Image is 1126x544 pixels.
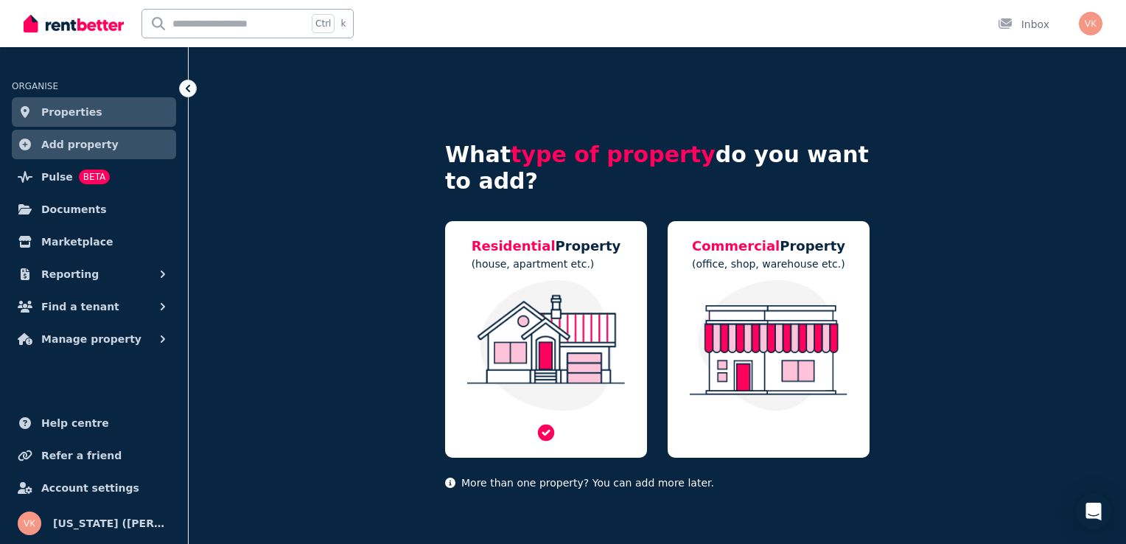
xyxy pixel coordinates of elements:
[18,512,41,535] img: Virginia (Naomi) Kapisa
[12,81,58,91] span: ORGANISE
[41,479,139,497] span: Account settings
[1076,494,1111,529] div: Open Intercom Messenger
[41,447,122,464] span: Refer a friend
[445,142,870,195] h4: What do you want to add?
[12,259,176,289] button: Reporting
[472,238,556,254] span: Residential
[12,227,176,257] a: Marketplace
[12,162,176,192] a: PulseBETA
[12,473,176,503] a: Account settings
[79,170,110,184] span: BETA
[998,17,1049,32] div: Inbox
[12,97,176,127] a: Properties
[312,14,335,33] span: Ctrl
[12,130,176,159] a: Add property
[340,18,346,29] span: k
[692,238,780,254] span: Commercial
[692,236,845,257] h5: Property
[460,280,632,411] img: Residential Property
[41,265,99,283] span: Reporting
[41,103,102,121] span: Properties
[472,257,621,271] p: (house, apartment etc.)
[41,200,107,218] span: Documents
[12,408,176,438] a: Help centre
[41,168,73,186] span: Pulse
[682,280,855,411] img: Commercial Property
[472,236,621,257] h5: Property
[445,475,870,490] p: More than one property? You can add more later.
[41,233,113,251] span: Marketplace
[12,324,176,354] button: Manage property
[692,257,845,271] p: (office, shop, warehouse etc.)
[24,13,124,35] img: RentBetter
[12,292,176,321] button: Find a tenant
[12,195,176,224] a: Documents
[41,330,141,348] span: Manage property
[53,515,170,532] span: [US_STATE] ([PERSON_NAME]
[41,298,119,315] span: Find a tenant
[41,136,119,153] span: Add property
[41,414,109,432] span: Help centre
[511,142,716,167] span: type of property
[12,441,176,470] a: Refer a friend
[1079,12,1102,35] img: Virginia (Naomi) Kapisa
